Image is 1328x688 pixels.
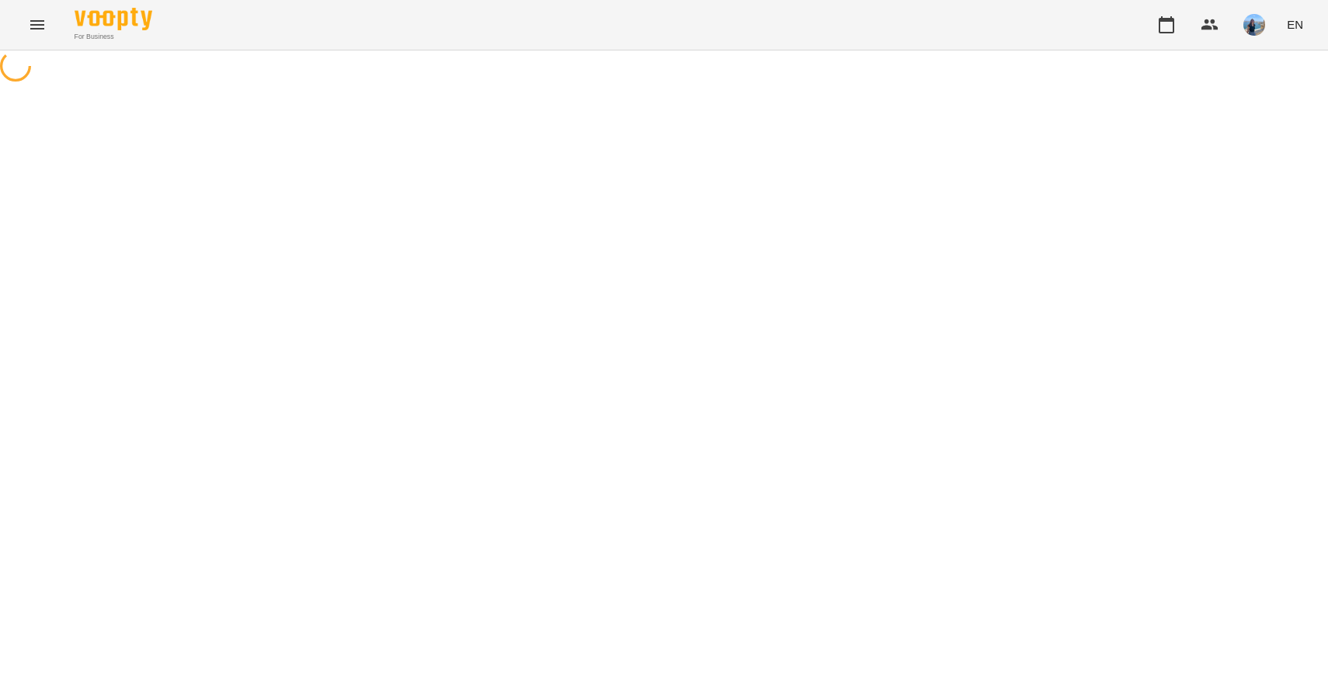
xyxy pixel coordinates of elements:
img: 8b0d75930c4dba3d36228cba45c651ae.jpg [1243,14,1265,36]
span: EN [1287,16,1303,33]
img: Voopty Logo [75,8,152,30]
span: For Business [75,32,152,42]
button: EN [1281,10,1309,39]
button: Menu [19,6,56,43]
